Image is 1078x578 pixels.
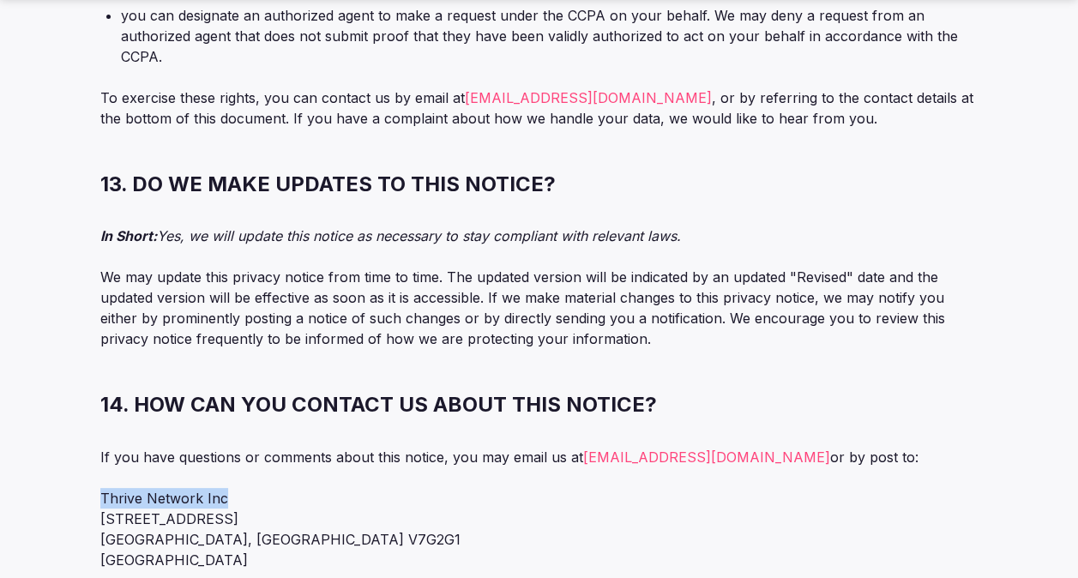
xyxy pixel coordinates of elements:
[100,227,157,244] strong: In Short:
[121,5,979,67] p: you can designate an authorized agent to make a request under the CCPA on your behalf. We may den...
[465,89,712,106] a: [EMAIL_ADDRESS][DOMAIN_NAME]
[100,370,979,419] h3: 14. HOW CAN YOU CONTACT US ABOUT THIS NOTICE?
[100,488,979,570] p: Thrive Network Inc [STREET_ADDRESS] [GEOGRAPHIC_DATA], [GEOGRAPHIC_DATA] V7G2G1 [GEOGRAPHIC_DATA]
[100,87,979,129] p: To exercise these rights, you can contact us by email at , or by referring to the contact details...
[100,447,979,467] p: If you have questions or comments about this notice, you may email us at or by post to:
[100,149,979,199] h3: 13. DO WE MAKE UPDATES TO THIS NOTICE?
[100,267,979,349] p: We may update this privacy notice from time to time. The updated version will be indicated by an ...
[583,449,830,466] a: [EMAIL_ADDRESS][DOMAIN_NAME]
[100,227,681,244] em: Yes, we will update this notice as necessary to stay compliant with relevant laws.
